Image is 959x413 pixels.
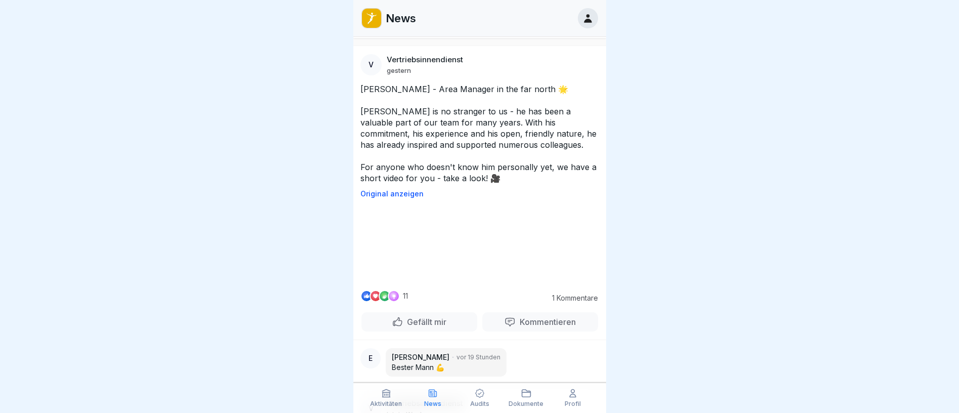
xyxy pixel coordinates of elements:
[392,362,500,373] p: Bester Mann 💪
[392,352,449,362] p: [PERSON_NAME]
[509,400,543,407] p: Dokumente
[516,317,576,327] p: Kommentieren
[360,54,382,75] div: V
[387,55,463,64] p: Vertriebsinnendienst
[370,400,402,407] p: Aktivitäten
[542,294,598,302] p: 1 Kommentare
[360,84,599,184] p: [PERSON_NAME] - Area Manager in the far north 🌟 [PERSON_NAME] is no stranger to us - he has been ...
[360,348,381,368] div: E
[403,292,408,300] p: 11
[360,190,599,198] p: Original anzeigen
[362,9,381,28] img: oo2rwhh5g6mqyfqxhtbddxvd.png
[456,353,500,362] p: vor 19 Stunden
[386,12,416,25] p: News
[403,317,446,327] p: Gefällt mir
[387,66,411,74] p: gestern
[424,400,441,407] p: News
[565,400,581,407] p: Profil
[470,400,489,407] p: Audits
